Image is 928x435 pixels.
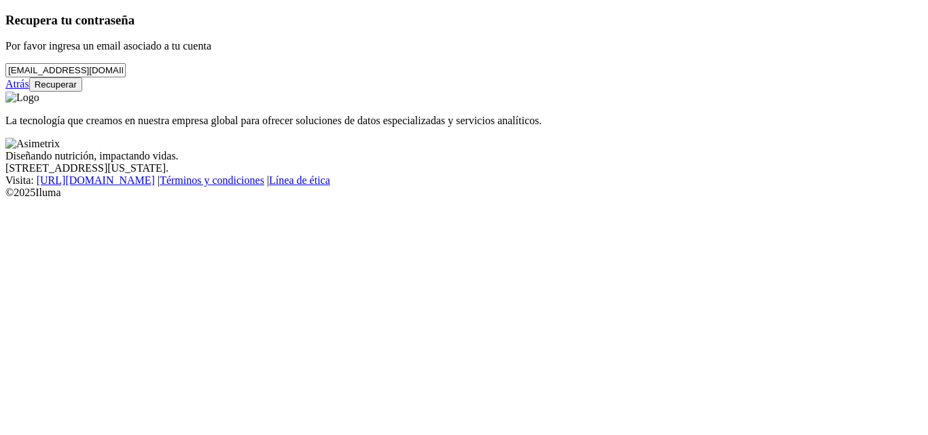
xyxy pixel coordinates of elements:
[29,77,82,92] button: Recuperar
[5,174,923,187] div: Visita : | |
[5,162,923,174] div: [STREET_ADDRESS][US_STATE].
[160,174,264,186] a: Términos y condiciones
[5,40,923,52] p: Por favor ingresa un email asociado a tu cuenta
[5,92,39,104] img: Logo
[5,63,126,77] input: Tu correo
[5,13,923,28] h3: Recupera tu contraseña
[5,115,923,127] p: La tecnología que creamos en nuestra empresa global para ofrecer soluciones de datos especializad...
[5,138,60,150] img: Asimetrix
[5,78,29,90] a: Atrás
[5,187,923,199] div: © 2025 Iluma
[37,174,155,186] a: [URL][DOMAIN_NAME]
[269,174,330,186] a: Línea de ética
[5,150,923,162] div: Diseñando nutrición, impactando vidas.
